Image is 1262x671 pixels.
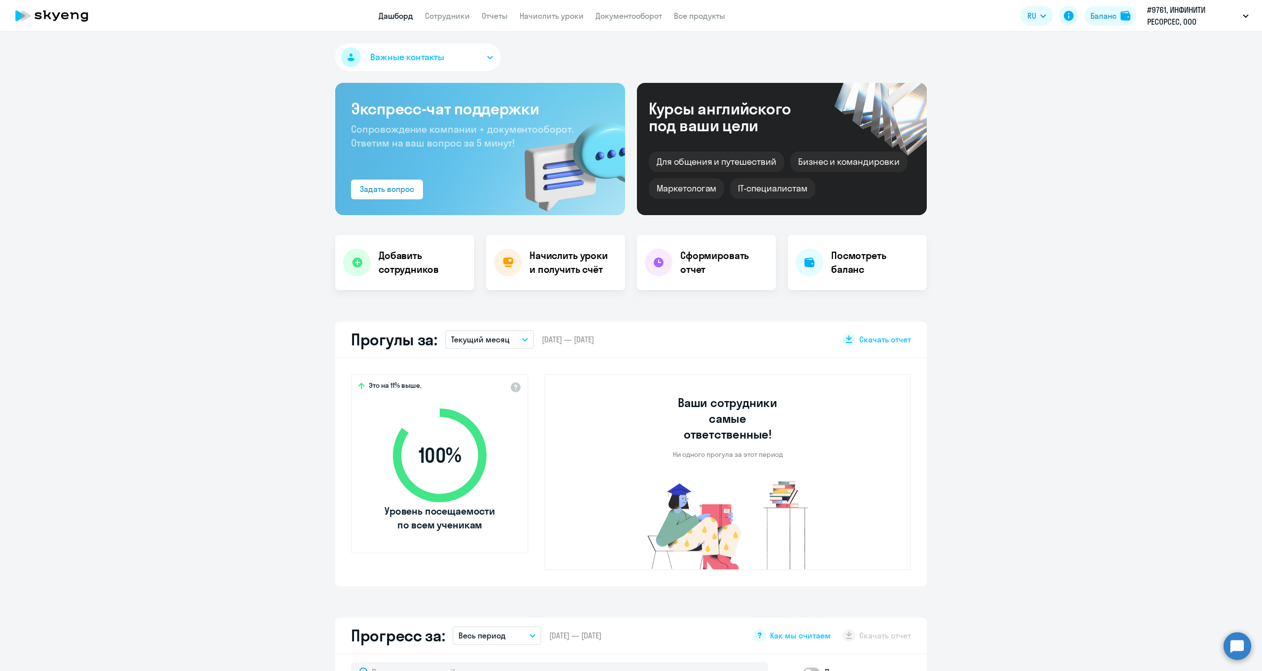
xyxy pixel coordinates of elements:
[425,11,470,21] a: Сотрудники
[649,151,784,172] div: Для общения и путешествий
[351,123,574,149] span: Сопровождение компании + документооборот. Ответим на ваш вопрос за 5 минут!
[674,11,725,21] a: Все продукты
[383,444,496,467] span: 100 %
[445,330,534,349] button: Текущий месяц
[770,630,831,641] span: Как мы считаем
[453,626,541,645] button: Весь период
[649,178,724,199] div: Маркетологам
[351,330,437,349] h2: Прогулы за:
[1142,4,1254,28] button: #9761, ИНФИНИТИ РЕСОРСЕС, ООО
[458,630,506,641] p: Весь период
[529,249,615,276] h4: Начислить уроки и получить счёт
[596,11,662,21] a: Документооборот
[1085,6,1136,26] button: Балансbalance
[379,11,413,21] a: Дашборд
[510,104,625,215] img: bg-img
[351,626,445,645] h2: Прогресс за:
[369,381,421,393] span: Это на 11% выше,
[451,334,510,345] p: Текущий месяц
[790,151,908,172] div: Бизнес и командировки
[542,334,594,345] span: [DATE] — [DATE]
[482,11,508,21] a: Отчеты
[335,43,501,71] button: Важные контакты
[1027,10,1036,22] span: RU
[1147,4,1239,28] p: #9761, ИНФИНИТИ РЕСОРСЕС, ООО
[680,249,768,276] h4: Сформировать отчет
[549,630,601,641] span: [DATE] — [DATE]
[370,51,444,64] span: Важные контакты
[520,11,584,21] a: Начислить уроки
[1090,10,1117,22] div: Баланс
[351,99,609,118] h3: Экспресс-чат поддержки
[649,100,817,134] div: Курсы английского под ваши цели
[383,504,496,532] span: Уровень посещаемости по всем ученикам
[831,249,919,276] h4: Посмотреть баланс
[730,178,815,199] div: IT-специалистам
[629,479,827,569] img: no-truants
[673,450,783,459] p: Ни одного прогула за этот период
[379,249,466,276] h4: Добавить сотрудников
[351,180,423,199] button: Задать вопрос
[859,334,911,345] span: Скачать отчет
[1121,11,1130,21] img: balance
[665,395,791,442] h3: Ваши сотрудники самые ответственные!
[1020,6,1053,26] button: RU
[360,183,414,195] div: Задать вопрос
